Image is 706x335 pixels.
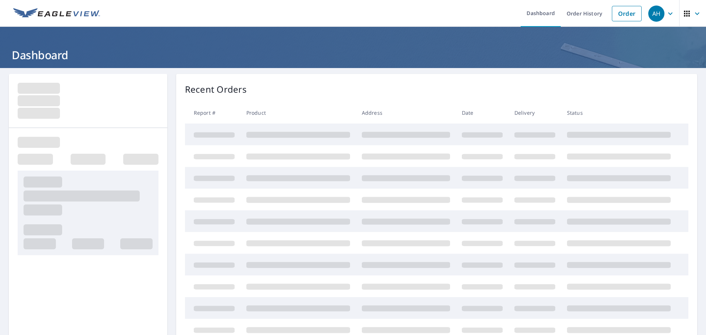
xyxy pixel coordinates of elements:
[9,47,697,63] h1: Dashboard
[185,102,240,124] th: Report #
[456,102,509,124] th: Date
[612,6,642,21] a: Order
[240,102,356,124] th: Product
[13,8,100,19] img: EV Logo
[185,83,247,96] p: Recent Orders
[509,102,561,124] th: Delivery
[356,102,456,124] th: Address
[648,6,664,22] div: AH
[561,102,677,124] th: Status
